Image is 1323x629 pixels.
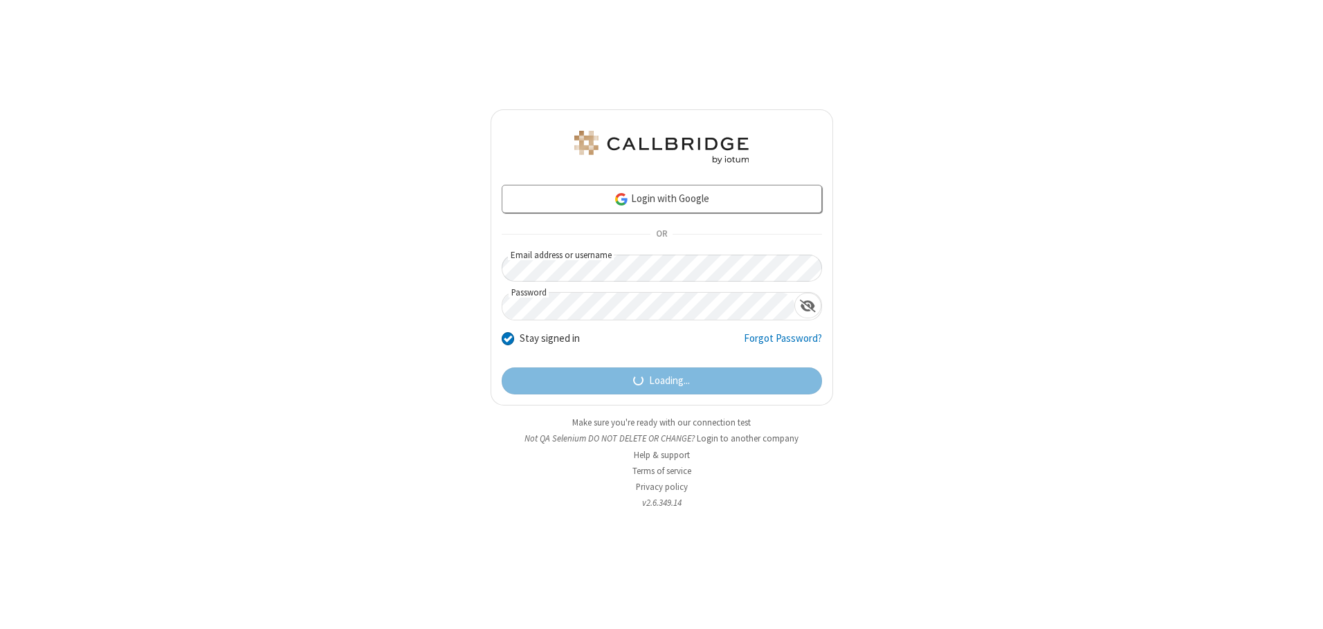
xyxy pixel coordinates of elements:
a: Forgot Password? [744,331,822,357]
li: v2.6.349.14 [491,496,833,509]
li: Not QA Selenium DO NOT DELETE OR CHANGE? [491,432,833,445]
div: Show password [794,293,821,318]
a: Privacy policy [636,481,688,493]
a: Terms of service [632,465,691,477]
a: Login with Google [502,185,822,212]
span: Loading... [649,373,690,389]
input: Email address or username [502,255,822,282]
a: Help & support [634,449,690,461]
input: Password [502,293,794,320]
img: QA Selenium DO NOT DELETE OR CHANGE [572,131,751,164]
a: Make sure you're ready with our connection test [572,417,751,428]
button: Loading... [502,367,822,395]
img: google-icon.png [614,192,629,207]
button: Login to another company [697,432,799,445]
label: Stay signed in [520,331,580,347]
span: OR [650,224,673,244]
